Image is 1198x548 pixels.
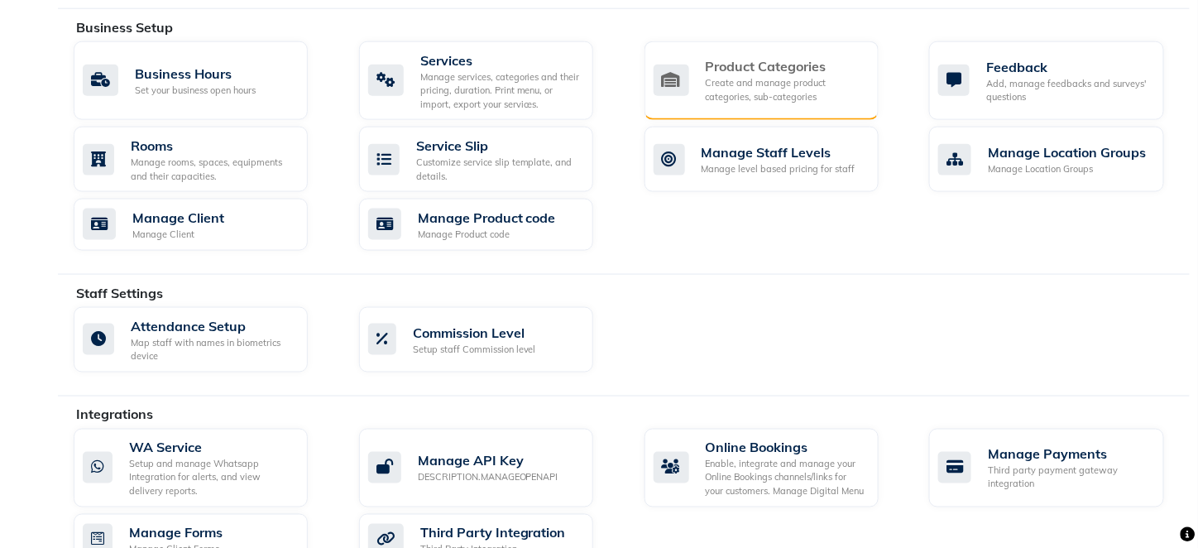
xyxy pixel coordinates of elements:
div: Online Bookings [706,438,865,458]
div: Attendance Setup [131,316,295,336]
div: Manage level based pricing for staff [702,162,855,176]
div: Manage Staff Levels [702,142,855,162]
div: Manage Location Groups [988,162,1146,176]
div: Manage Forms [129,523,223,543]
div: DESCRIPTION.MANAGEOPENAPI [418,471,558,485]
a: Attendance SetupMap staff with names in biometrics device [74,307,334,373]
div: Customize service slip template, and details. [416,156,580,183]
div: Manage API Key [418,451,558,471]
div: Add, manage feedbacks and surveys' questions [986,77,1150,104]
a: Commission LevelSetup staff Commission level [359,307,620,373]
a: Manage Location GroupsManage Location Groups [929,127,1190,192]
div: Product Categories [706,56,865,76]
div: Map staff with names in biometrics device [131,336,295,363]
div: Create and manage product categories, sub-categories [706,76,865,103]
div: Third party payment gateway integration [988,464,1150,492]
a: Manage Staff LevelsManage level based pricing for staff [645,127,905,192]
div: Service Slip [416,136,580,156]
div: Enable, integrate and manage your Online Bookings channels/links for your customers. Manage Digit... [706,458,865,499]
a: Online BookingsEnable, integrate and manage your Online Bookings channels/links for your customer... [645,429,905,508]
a: Manage PaymentsThird party payment gateway integration [929,429,1190,508]
div: Setup and manage Whatsapp Integration for alerts, and view delivery reports. [129,458,295,499]
div: Manage Location Groups [988,142,1146,162]
div: Third Party Integration [420,523,566,543]
div: Manage services, categories and their pricing, duration. Print menu, or import, export your servi... [420,70,580,112]
div: Manage Client [132,208,224,228]
a: Manage API KeyDESCRIPTION.MANAGEOPENAPI [359,429,620,508]
div: WA Service [129,438,295,458]
a: Manage Product codeManage Product code [359,199,620,251]
a: Service SlipCustomize service slip template, and details. [359,127,620,192]
a: RoomsManage rooms, spaces, equipments and their capacities. [74,127,334,192]
a: Product CategoriesCreate and manage product categories, sub-categories [645,41,905,121]
a: FeedbackAdd, manage feedbacks and surveys' questions [929,41,1190,121]
div: Setup staff Commission level [413,343,536,357]
a: Manage ClientManage Client [74,199,334,251]
div: Manage rooms, spaces, equipments and their capacities. [131,156,295,183]
div: Business Hours [135,64,256,84]
div: Rooms [131,136,295,156]
div: Manage Client [132,228,224,242]
div: Manage Product code [418,228,556,242]
div: Set your business open hours [135,84,256,98]
div: Manage Product code [418,208,556,228]
div: Feedback [986,57,1150,77]
div: Services [420,50,580,70]
a: Business HoursSet your business open hours [74,41,334,121]
a: ServicesManage services, categories and their pricing, duration. Print menu, or import, export yo... [359,41,620,121]
div: Commission Level [413,323,536,343]
a: WA ServiceSetup and manage Whatsapp Integration for alerts, and view delivery reports. [74,429,334,508]
div: Manage Payments [988,445,1150,464]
